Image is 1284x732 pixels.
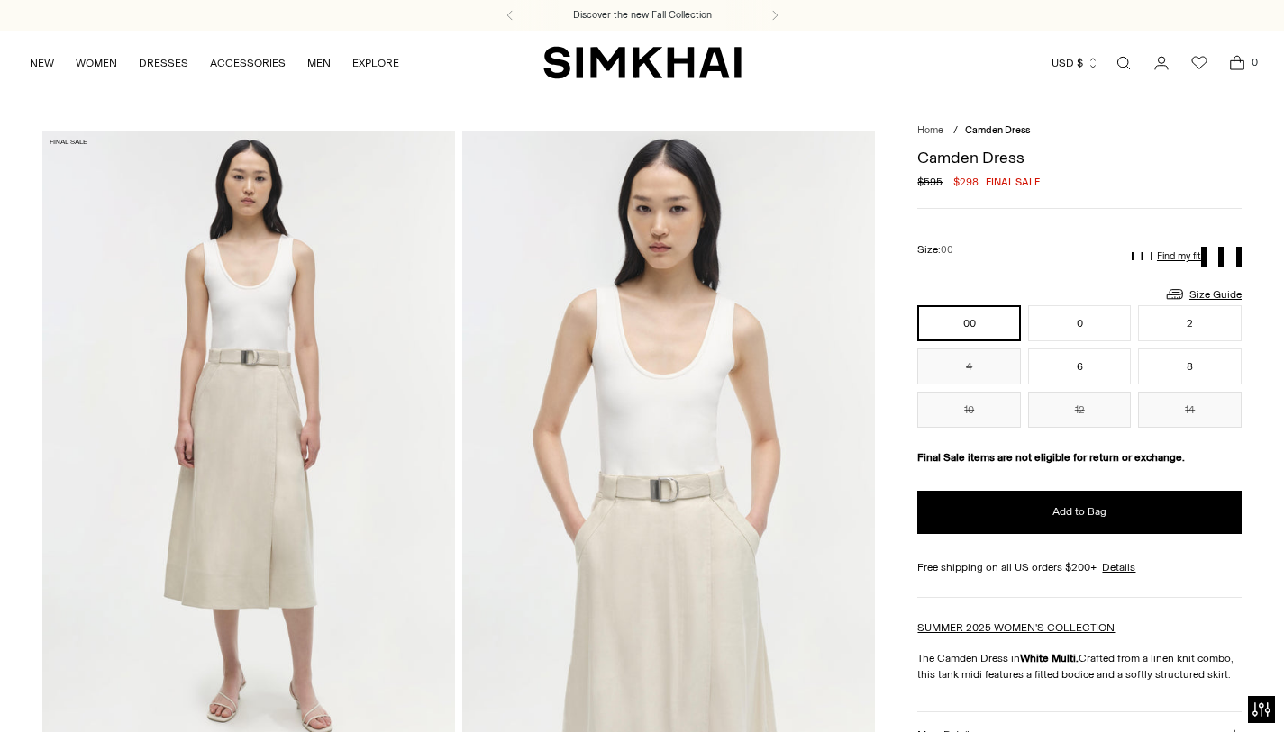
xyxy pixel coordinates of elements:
a: Size Guide [1164,283,1242,305]
label: Size: [917,241,953,258]
a: Home [917,124,943,136]
span: Camden Dress [965,124,1030,136]
a: NEW [30,43,54,83]
a: MEN [307,43,331,83]
button: USD $ [1052,43,1099,83]
a: SUMMER 2025 WOMEN'S COLLECTION [917,621,1115,634]
a: WOMEN [76,43,117,83]
p: The Camden Dress in Crafted from a linen knit combo, this tank midi features a fitted bodice and ... [917,650,1242,682]
a: Discover the new Fall Collection [573,8,712,23]
a: Details [1102,559,1135,575]
span: 0 [1246,54,1262,70]
s: $595 [917,174,943,190]
a: EXPLORE [352,43,399,83]
a: Open search modal [1106,45,1142,81]
a: ACCESSORIES [210,43,286,83]
a: Wishlist [1181,45,1217,81]
button: Add to Bag [917,491,1242,534]
strong: Final Sale items are not eligible for return or exchange. [917,451,1185,464]
a: SIMKHAI [543,45,742,80]
span: Add to Bag [1052,504,1106,520]
button: 4 [917,348,1021,384]
h1: Camden Dress [917,149,1242,166]
span: $298 [953,174,979,190]
button: 2 [1138,305,1242,341]
a: Go to the account page [1143,45,1179,81]
button: 6 [1028,348,1132,384]
span: 00 [941,244,953,256]
div: / [953,123,958,139]
button: 14 [1138,392,1242,428]
button: 12 [1028,392,1132,428]
button: 00 [917,305,1021,341]
nav: breadcrumbs [917,123,1242,139]
button: 0 [1028,305,1132,341]
a: DRESSES [139,43,188,83]
div: Free shipping on all US orders $200+ [917,559,1242,575]
strong: White Multi. [1020,652,1079,664]
button: 10 [917,392,1021,428]
button: 8 [1138,348,1242,384]
a: Open cart modal [1219,45,1255,81]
